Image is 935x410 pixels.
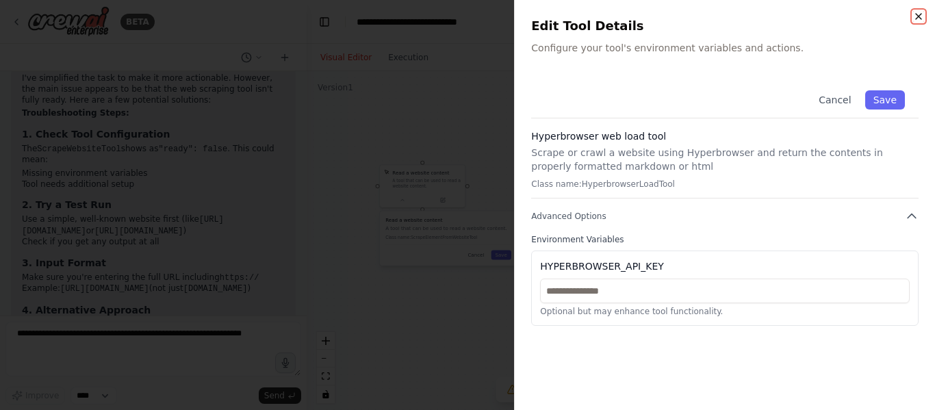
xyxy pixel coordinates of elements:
p: Scrape or crawl a website using Hyperbrowser and return the contents in properly formatted markdo... [531,146,919,173]
p: Class name: HyperbrowserLoadTool [531,179,919,190]
h3: Hyperbrowser web load tool [531,129,919,143]
div: HYPERBROWSER_API_KEY [540,259,663,273]
label: Environment Variables [531,234,919,245]
h2: Edit Tool Details [531,16,919,36]
p: Optional but may enhance tool functionality. [540,306,910,317]
button: Save [865,90,905,110]
button: Cancel [810,90,859,110]
p: Configure your tool's environment variables and actions. [531,41,919,55]
button: Advanced Options [531,209,919,223]
span: Advanced Options [531,211,606,222]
